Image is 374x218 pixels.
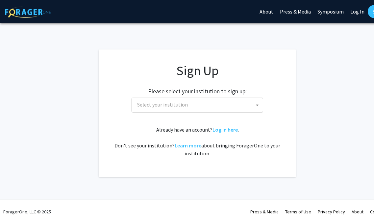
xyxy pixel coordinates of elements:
a: Press & Media [250,209,279,215]
a: Log in here [212,126,238,133]
a: Terms of Use [285,209,311,215]
img: ForagerOne Logo [5,6,51,18]
a: Privacy Policy [318,209,345,215]
span: Select your institution [135,98,263,111]
a: Learn more about bringing ForagerOne to your institution [175,142,201,149]
h1: Sign Up [112,63,283,78]
h2: Please select your institution to sign up: [148,88,247,95]
span: Select your institution [132,98,263,112]
div: Already have an account? . Don't see your institution? about bringing ForagerOne to your institut... [112,126,283,157]
span: Select your institution [137,101,188,108]
a: About [352,209,363,215]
